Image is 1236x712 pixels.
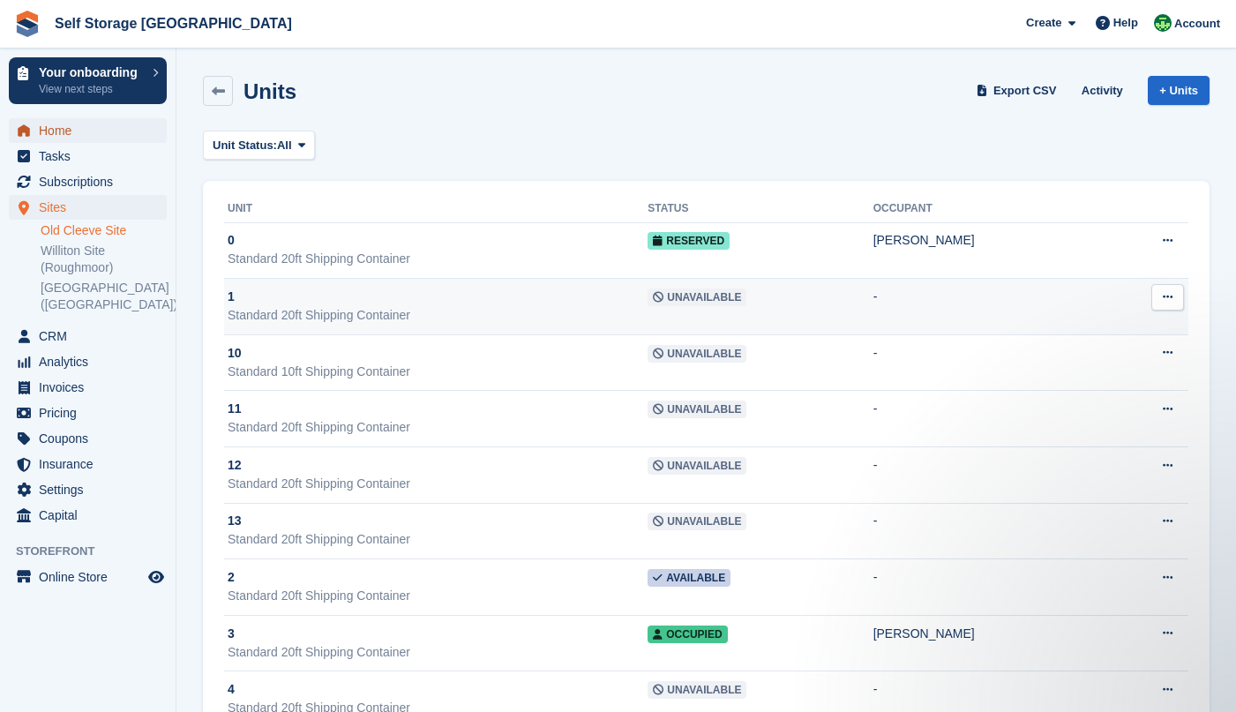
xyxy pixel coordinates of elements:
span: Export CSV [993,82,1057,100]
span: Occupied [648,626,727,643]
span: Settings [39,477,145,502]
p: View next steps [39,81,144,97]
a: Self Storage [GEOGRAPHIC_DATA] [48,9,299,38]
div: Standard 20ft Shipping Container [228,643,648,662]
span: Reserved [648,232,730,250]
a: Export CSV [973,76,1064,105]
a: Old Cleeve Site [41,222,167,239]
span: Create [1026,14,1061,32]
span: Unavailable [648,513,746,530]
td: - [873,334,1105,391]
th: Occupant [873,195,1105,223]
h2: Units [243,79,296,103]
a: menu [9,169,167,194]
span: Available [648,569,730,587]
td: - [873,391,1105,447]
span: Unavailable [648,457,746,475]
img: Mackenzie Wells [1154,14,1172,32]
td: - [873,559,1105,616]
a: menu [9,144,167,169]
span: Home [39,118,145,143]
td: - [873,279,1105,335]
a: Williton Site (Roughmoor) [41,243,167,276]
td: - [873,503,1105,559]
span: 4 [228,680,235,699]
a: menu [9,375,167,400]
div: Standard 20ft Shipping Container [228,306,648,325]
a: Your onboarding View next steps [9,57,167,104]
a: menu [9,324,167,349]
a: + Units [1148,76,1210,105]
span: Online Store [39,565,145,589]
a: menu [9,349,167,374]
span: Capital [39,503,145,528]
span: CRM [39,324,145,349]
span: 3 [228,625,235,643]
span: 12 [228,456,242,475]
div: Standard 20ft Shipping Container [228,530,648,549]
th: Status [648,195,873,223]
p: Your onboarding [39,66,144,79]
span: 2 [228,568,235,587]
a: Preview store [146,566,167,588]
div: [PERSON_NAME] [873,625,1105,643]
button: Unit Status: All [203,131,315,160]
span: 1 [228,288,235,306]
div: Standard 20ft Shipping Container [228,250,648,268]
span: Account [1174,15,1220,33]
span: Unavailable [648,401,746,418]
a: menu [9,195,167,220]
th: Unit [224,195,648,223]
span: Storefront [16,543,176,560]
span: Tasks [39,144,145,169]
a: menu [9,118,167,143]
span: Unavailable [648,681,746,699]
span: Analytics [39,349,145,374]
td: - [873,447,1105,504]
a: menu [9,503,167,528]
div: Standard 20ft Shipping Container [228,418,648,437]
img: stora-icon-8386f47178a22dfd0bd8f6a31ec36ba5ce8667c1dd55bd0f319d3a0aa187defe.svg [14,11,41,37]
span: 10 [228,344,242,363]
div: Standard 10ft Shipping Container [228,363,648,381]
span: Unavailable [648,345,746,363]
span: Subscriptions [39,169,145,194]
span: Sites [39,195,145,220]
a: Activity [1075,76,1130,105]
a: menu [9,565,167,589]
a: menu [9,452,167,476]
span: Coupons [39,426,145,451]
a: menu [9,426,167,451]
span: Help [1113,14,1138,32]
span: 13 [228,512,242,530]
div: [PERSON_NAME] [873,231,1105,250]
div: Standard 20ft Shipping Container [228,475,648,493]
span: Unavailable [648,289,746,306]
span: Pricing [39,401,145,425]
div: Standard 20ft Shipping Container [228,587,648,605]
span: All [277,137,292,154]
span: 0 [228,231,235,250]
a: menu [9,401,167,425]
span: Insurance [39,452,145,476]
a: menu [9,477,167,502]
a: [GEOGRAPHIC_DATA] ([GEOGRAPHIC_DATA]) [41,280,167,313]
span: Unit Status: [213,137,277,154]
span: Invoices [39,375,145,400]
span: 11 [228,400,242,418]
